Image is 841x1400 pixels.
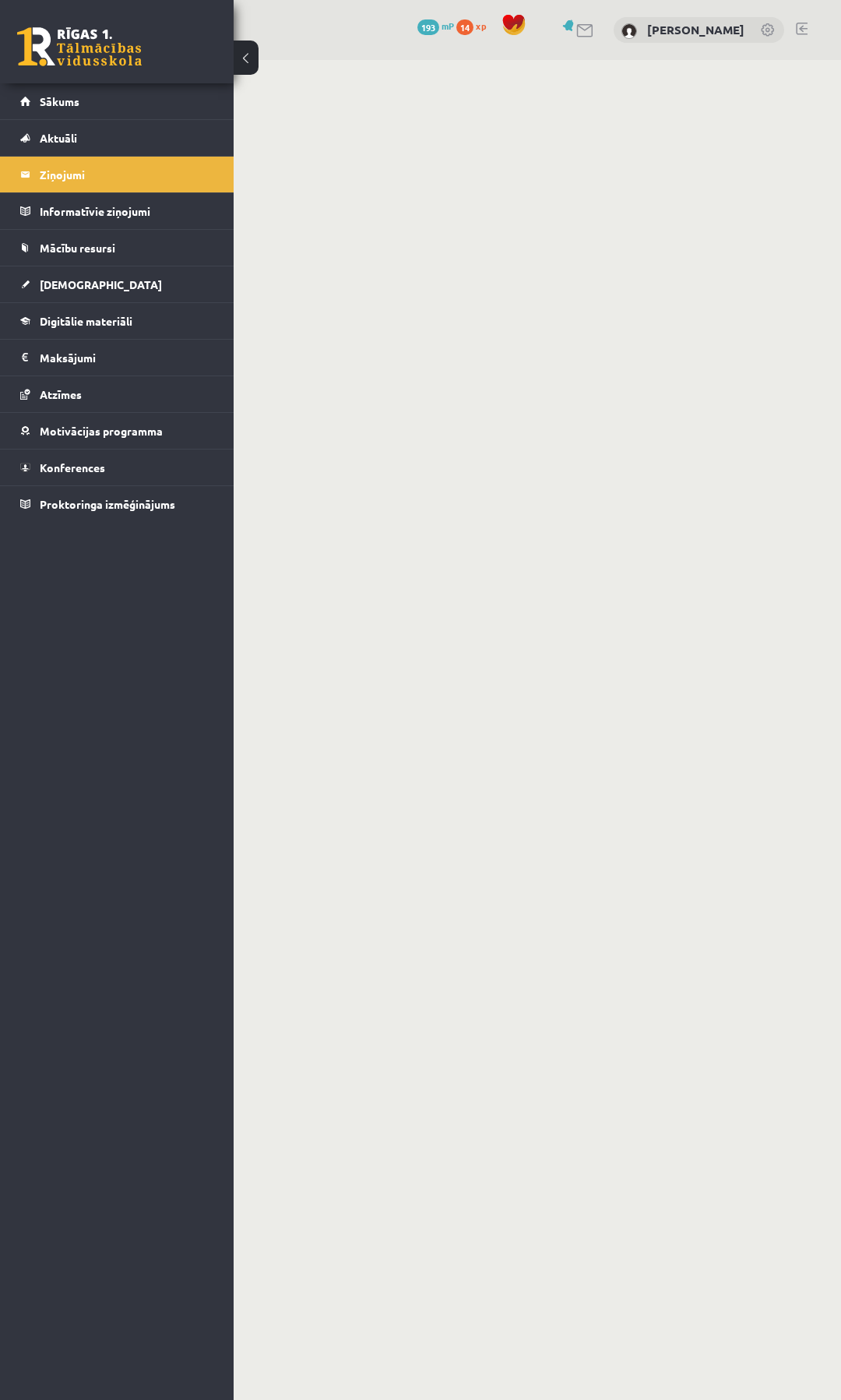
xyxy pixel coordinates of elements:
[40,460,105,474] span: Konferences
[20,230,214,266] a: Mācību resursi
[40,193,214,229] legend: Informatīvie ziņojumi
[40,497,175,511] span: Proktoringa izmēģinājums
[476,19,486,32] span: xp
[20,193,214,229] a: Informatīvie ziņojumi
[40,241,115,255] span: Mācību resursi
[40,314,132,328] span: Digitālie materiāli
[20,376,214,412] a: Atzīmes
[40,340,214,376] legend: Maksājumi
[442,19,454,32] span: mP
[20,120,214,156] a: Aktuāli
[20,266,214,302] a: [DEMOGRAPHIC_DATA]
[20,450,214,485] a: Konferences
[20,157,214,192] a: Ziņojumi
[40,131,77,145] span: Aktuāli
[417,19,439,35] span: 193
[20,303,214,339] a: Digitālie materiāli
[20,340,214,376] a: Maksājumi
[40,277,162,291] span: [DEMOGRAPHIC_DATA]
[40,94,79,108] span: Sākums
[40,387,82,401] span: Atzīmes
[647,22,744,37] a: [PERSON_NAME]
[456,19,494,32] a: 14 xp
[17,27,142,66] a: Rīgas 1. Tālmācības vidusskola
[621,23,637,39] img: Ņikita Ņemiro
[40,424,163,438] span: Motivācijas programma
[20,413,214,449] a: Motivācijas programma
[40,157,214,192] legend: Ziņojumi
[20,486,214,522] a: Proktoringa izmēģinājums
[417,19,454,32] a: 193 mP
[456,19,473,35] span: 14
[20,83,214,119] a: Sākums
